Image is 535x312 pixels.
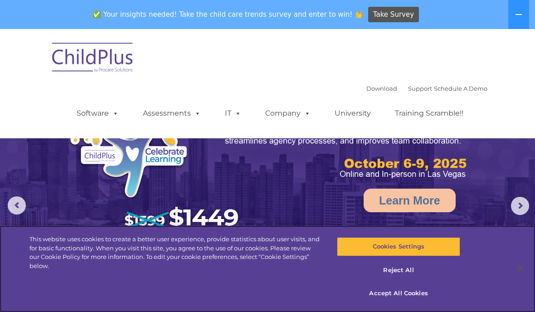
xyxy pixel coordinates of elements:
[48,36,138,82] img: ChildPlus by Procare Solutions
[68,104,128,122] a: Software
[408,85,432,92] a: Support
[216,104,250,122] a: IT
[256,104,320,122] a: Company
[29,235,321,270] div: This website uses cookies to create a better user experience, provide statistics about user visit...
[337,284,460,303] button: Accept All Cookies
[337,261,460,280] button: Reject All
[366,85,487,92] font: |
[326,104,380,122] a: University
[134,104,210,122] a: Assessments
[89,6,367,24] span: ✅ Your insights needed! Take the child care trends survey and enter to win! 👏
[337,237,460,256] button: Cookies Settings
[434,85,487,92] a: Schedule A Demo
[364,189,456,212] a: Learn More
[386,104,472,122] a: Training Scramble!!
[366,85,397,92] a: Download
[511,258,530,278] button: Close
[373,7,414,23] span: Take Survey
[368,7,419,23] a: Take Survey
